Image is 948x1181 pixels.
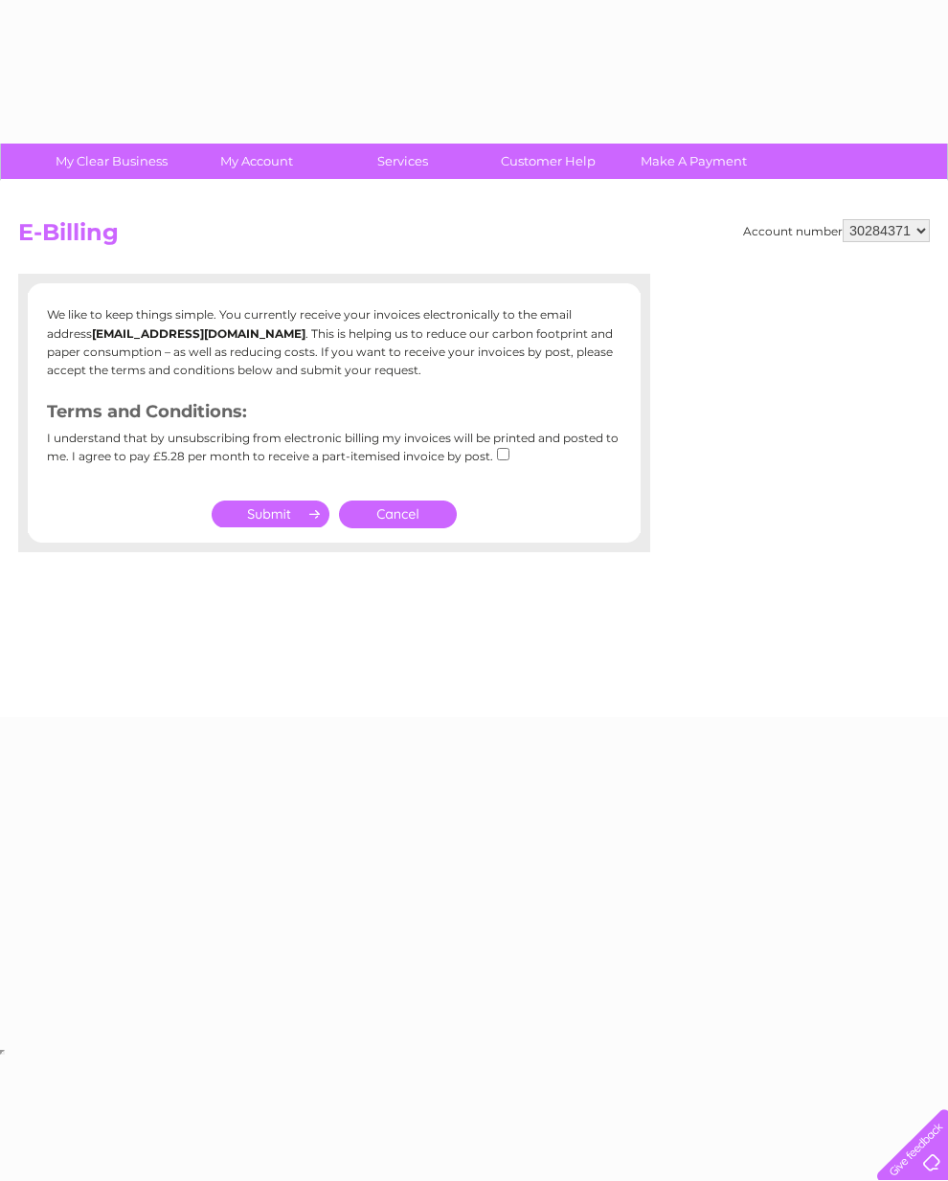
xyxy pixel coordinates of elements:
[469,144,627,179] a: Customer Help
[339,501,457,528] a: Cancel
[47,432,621,477] div: I understand that by unsubscribing from electronic billing my invoices will be printed and posted...
[212,501,329,527] input: Submit
[178,144,336,179] a: My Account
[33,144,191,179] a: My Clear Business
[743,219,930,242] div: Account number
[18,219,930,256] h2: E-Billing
[615,144,773,179] a: Make A Payment
[47,305,621,379] p: We like to keep things simple. You currently receive your invoices electronically to the email ad...
[92,326,305,341] b: [EMAIL_ADDRESS][DOMAIN_NAME]
[47,398,621,432] h3: Terms and Conditions:
[324,144,482,179] a: Services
